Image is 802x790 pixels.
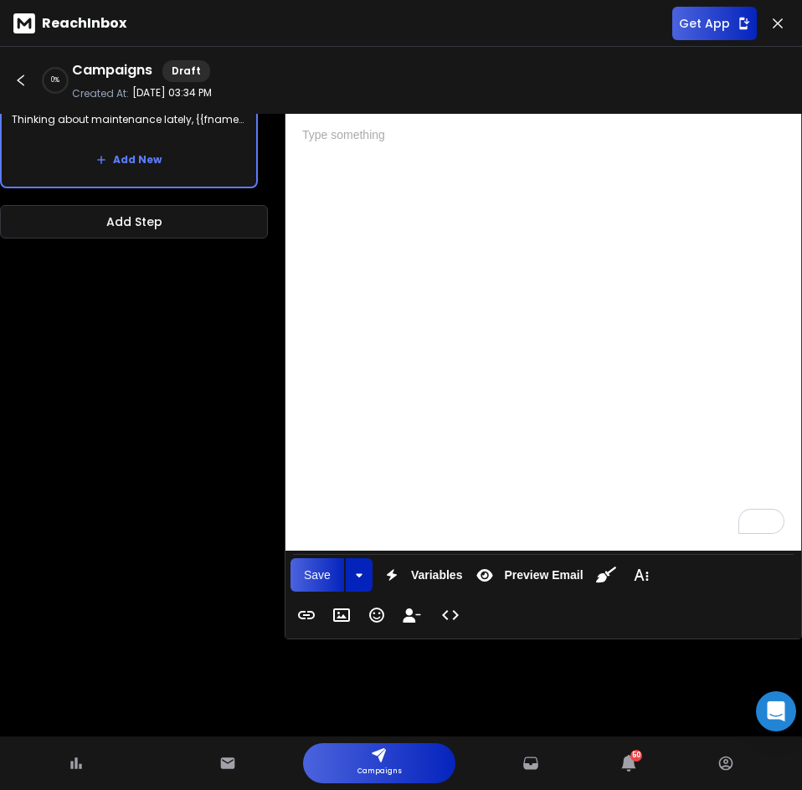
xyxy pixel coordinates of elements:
[756,691,796,731] div: Open Intercom Messenger
[132,86,212,100] p: [DATE] 03:34 PM
[434,598,466,632] button: Code View
[408,568,466,582] span: Variables
[42,13,126,33] p: ReachInbox
[326,598,357,632] button: Insert Image (Ctrl+P)
[625,558,657,592] button: More Text
[361,598,393,632] button: Emoticons
[630,750,642,762] span: 50
[590,558,622,592] button: Clean HTML
[72,60,152,82] h1: Campaigns
[290,558,344,592] button: Save
[469,558,586,592] button: Preview Email
[12,96,246,143] p: Thinking about maintenance lately, {{fname}}?
[290,598,322,632] button: Insert Link (Ctrl+K)
[285,109,801,551] div: To enrich screen reader interactions, please activate Accessibility in Grammarly extension settings
[672,7,757,40] button: Get App
[162,60,210,82] div: Draft
[376,558,466,592] button: Variables
[396,598,428,632] button: Insert Unsubscribe Link
[72,87,129,100] p: Created At:
[51,75,59,85] p: 0 %
[501,568,586,582] span: Preview Email
[83,143,175,177] button: Add New
[357,763,402,780] p: Campaigns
